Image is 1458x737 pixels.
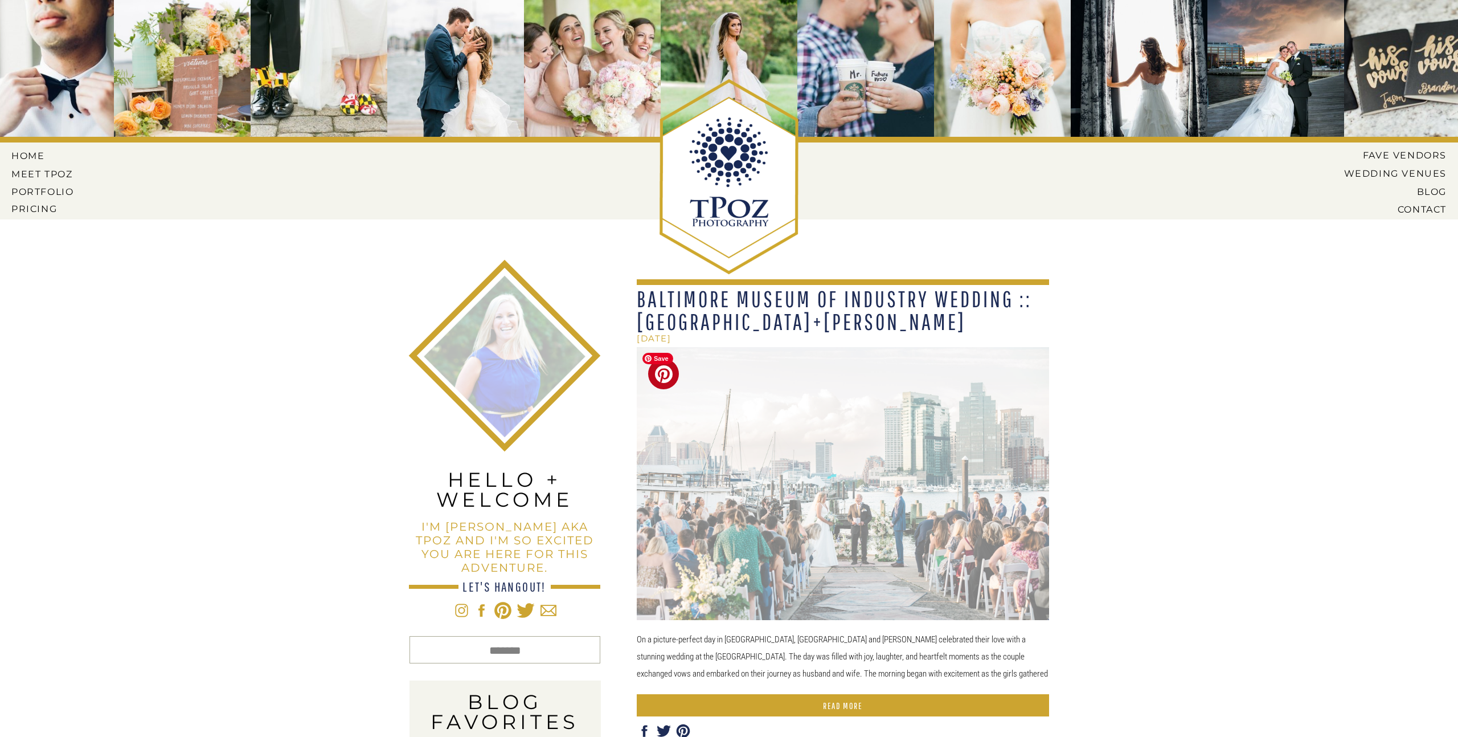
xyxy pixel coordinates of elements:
font: READ MORE [823,701,862,711]
a: MEET tPoz [11,169,73,179]
a: Pricing [11,203,76,214]
a: Fave Vendors [1353,150,1447,160]
p: On a picture-perfect day in [GEOGRAPHIC_DATA], [GEOGRAPHIC_DATA] and [PERSON_NAME] celebrated the... [637,631,1049,699]
img: Baltimore Museum of Industry wedding ceremony [637,347,1049,620]
a: Baltimore Museum of Industry Wedding :: Sydney+Patrick [637,694,1049,716]
a: HOME [11,150,63,161]
h2: [DATE] [637,333,836,344]
h2: blog favorites [409,692,600,732]
a: BLOG [1335,186,1447,197]
a: Wedding Venues [1326,168,1447,178]
a: CONTACT [1357,204,1447,214]
h2: I'm [PERSON_NAME] aka tPoz and I'm so excited you are here for this adventure. [409,520,600,566]
h3: LET'S HANGOUT! [409,580,600,593]
a: Baltimore Museum of Industry Wedding :: [GEOGRAPHIC_DATA]+[PERSON_NAME] [637,286,1032,335]
a: PORTFOLIO [11,186,76,197]
a: READ MORE [637,701,1049,710]
h2: hello + welcome [409,470,600,510]
span: Save [642,353,673,364]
